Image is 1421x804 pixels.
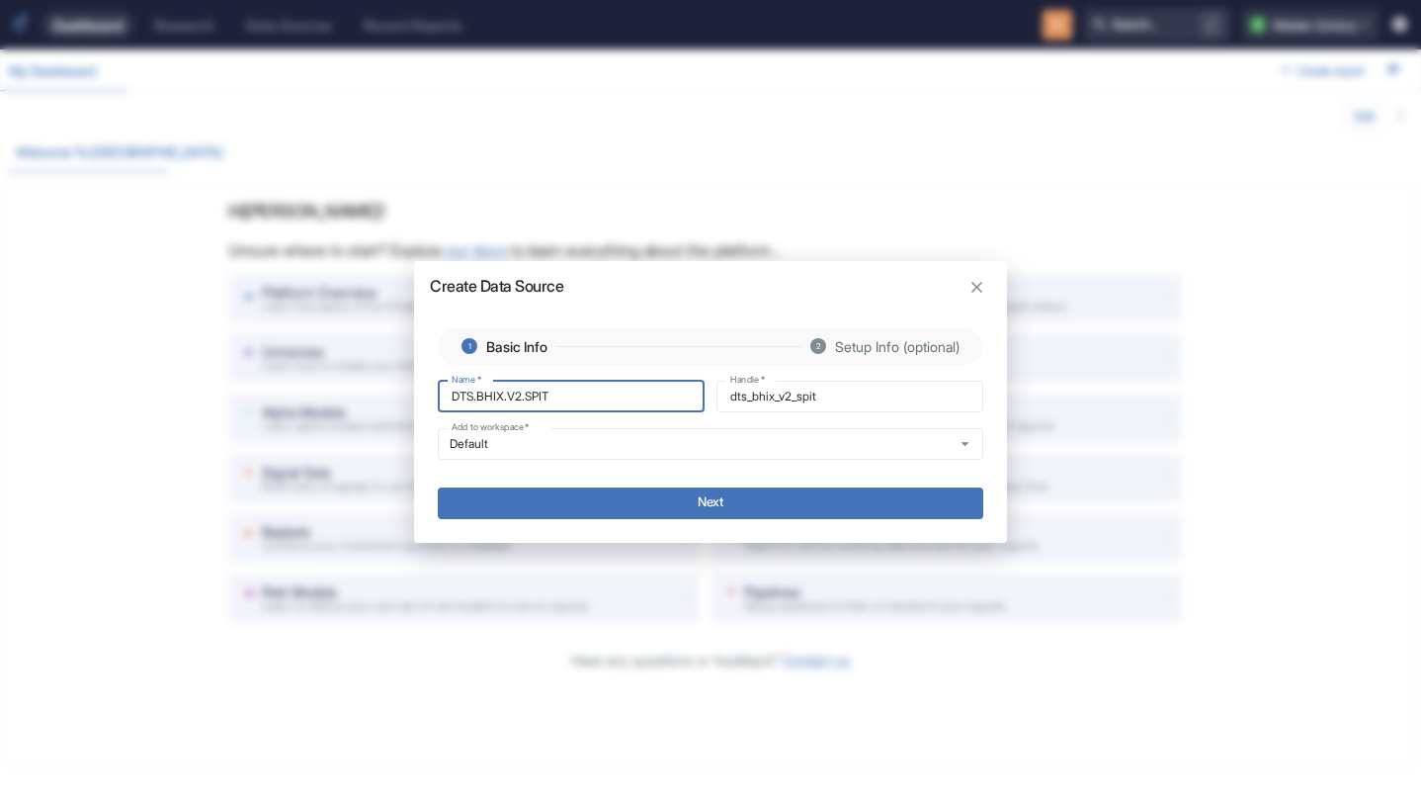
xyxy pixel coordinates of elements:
[468,341,471,351] text: 1
[954,432,976,455] button: Open
[486,336,547,357] span: Basic Info
[438,488,983,519] button: Next
[730,373,765,386] label: Handle
[816,341,821,351] text: 2
[452,373,481,386] label: Name
[452,420,530,433] label: Add to workspace
[414,261,1007,296] h2: Create Data Source
[835,336,960,357] span: Setup Info (optional)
